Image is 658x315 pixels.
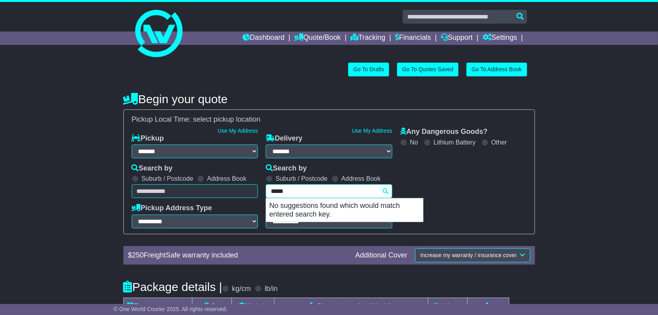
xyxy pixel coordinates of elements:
[123,93,535,106] h4: Begin your quote
[266,134,302,143] label: Delivery
[395,31,431,45] a: Financials
[266,198,423,222] p: No suggestions found which would match entered search key.
[428,298,468,315] td: Volume
[341,175,381,182] label: Address Book
[128,115,531,124] div: Pickup Local Time:
[193,115,261,123] span: select pickup location
[294,31,341,45] a: Quote/Book
[265,285,278,293] label: lb/in
[397,63,459,76] a: Go To Quotes Saved
[218,128,258,134] a: Use My Address
[466,63,527,76] a: Go To Address Book
[123,280,222,293] h4: Package details |
[350,31,385,45] a: Tracking
[274,298,428,315] td: Dimensions (L x W x H)
[207,175,246,182] label: Address Book
[114,306,227,312] span: © One World Courier 2025. All rights reserved.
[132,251,144,259] span: 250
[400,128,488,136] label: Any Dangerous Goods?
[351,251,411,260] div: Additional Cover
[132,164,173,173] label: Search by
[441,31,473,45] a: Support
[132,134,164,143] label: Pickup
[132,204,212,213] label: Pickup Address Type
[420,252,516,258] span: Increase my warranty / insurance cover
[415,248,530,262] button: Increase my warranty / insurance cover
[192,298,232,315] td: Qty
[266,164,307,173] label: Search by
[352,128,392,134] a: Use My Address
[276,175,328,182] label: Suburb / Postcode
[142,175,194,182] label: Suburb / Postcode
[491,139,507,146] label: Other
[242,31,285,45] a: Dashboard
[410,139,418,146] label: No
[124,251,352,260] div: $ FreightSafe warranty included
[483,31,517,45] a: Settings
[434,139,476,146] label: Lithium Battery
[232,298,274,315] td: Weight
[348,63,389,76] a: Go To Drafts
[232,285,251,293] label: kg/cm
[123,298,192,315] td: Type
